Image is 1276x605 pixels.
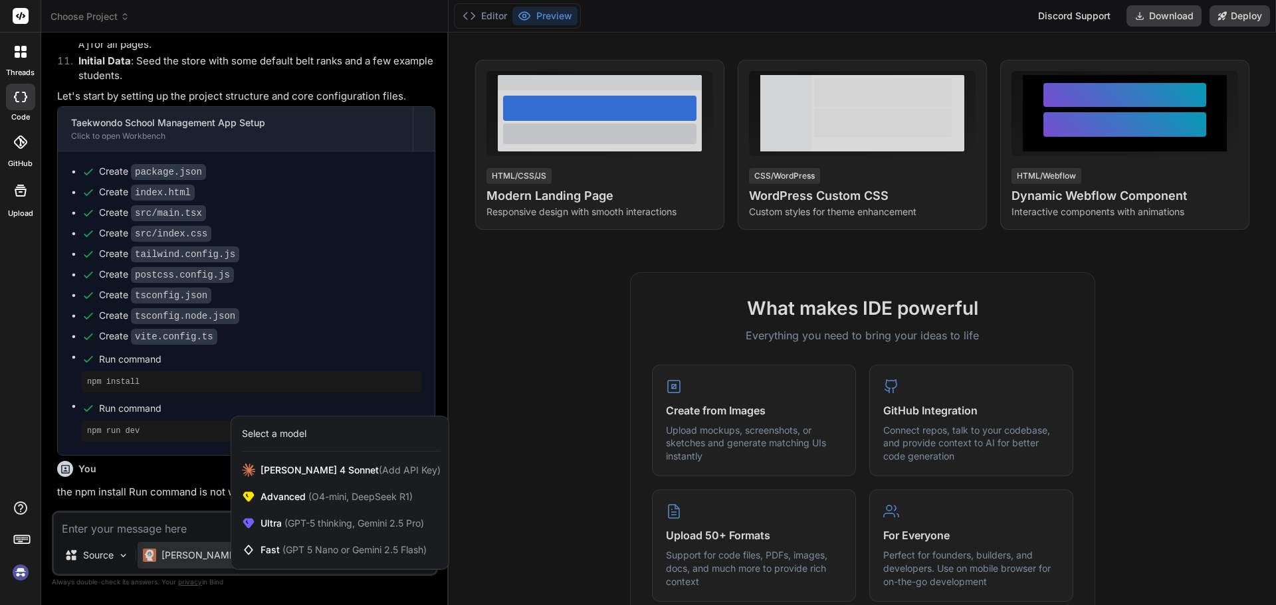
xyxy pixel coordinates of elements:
span: Fast [261,543,427,557]
span: [PERSON_NAME] 4 Sonnet [261,464,441,477]
label: GitHub [8,158,33,169]
label: code [11,112,30,123]
label: Upload [8,208,33,219]
span: (GPT-5 thinking, Gemini 2.5 Pro) [282,517,424,529]
img: signin [9,561,32,584]
div: Select a model [242,427,306,440]
span: Ultra [261,517,424,530]
span: Advanced [261,490,413,503]
span: (O4-mini, DeepSeek R1) [306,491,413,502]
label: threads [6,67,35,78]
span: (Add API Key) [379,464,441,475]
span: (GPT 5 Nano or Gemini 2.5 Flash) [282,544,427,555]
